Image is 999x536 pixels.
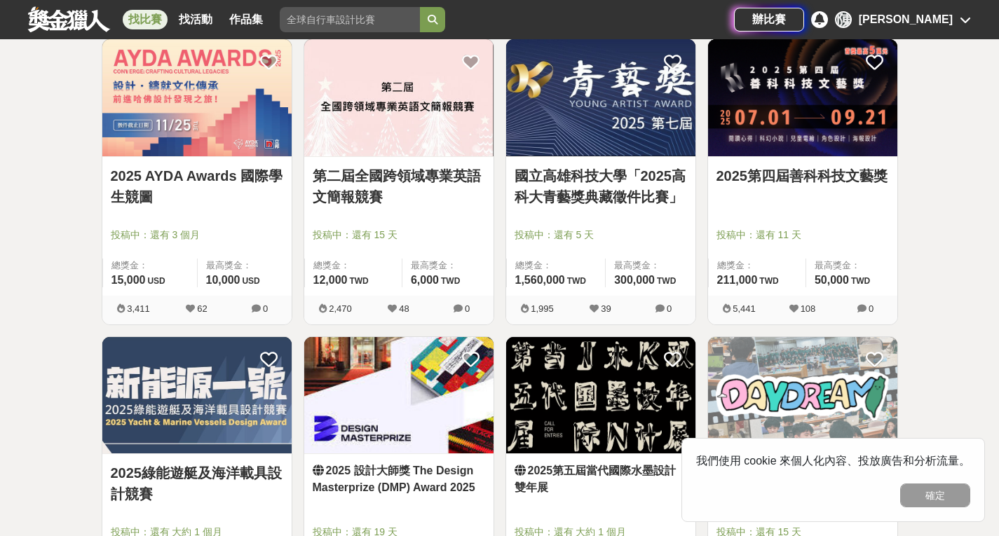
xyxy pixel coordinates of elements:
[304,39,494,157] a: Cover Image
[515,274,565,286] span: 1,560,000
[506,39,695,156] img: Cover Image
[696,455,970,467] span: 我們使用 cookie 來個人化內容、投放廣告和分析流量。
[411,274,439,286] span: 6,000
[667,303,672,314] span: 0
[102,337,292,454] img: Cover Image
[900,483,970,507] button: 確定
[111,274,146,286] span: 15,000
[717,259,797,273] span: 總獎金：
[313,462,485,496] a: 2025 設計大師獎 The Design Masterprize (DMP) Award 2025
[313,274,348,286] span: 12,000
[657,276,676,286] span: TWD
[329,303,352,314] span: 2,470
[759,276,778,286] span: TWD
[280,7,420,32] input: 全球自行車設計比賽
[515,462,687,496] a: 2025第五屆當代國際水墨設計雙年展
[304,337,494,455] a: Cover Image
[111,462,283,504] a: 2025綠能遊艇及海洋載具設計競賽
[815,259,889,273] span: 最高獎金：
[111,228,283,242] span: 投稿中：還有 3 個月
[399,303,409,314] span: 48
[304,39,494,156] img: Cover Image
[349,276,368,286] span: TWD
[531,303,554,314] span: 1,995
[304,337,494,454] img: Cover Image
[708,337,897,454] img: Cover Image
[708,39,897,157] a: Cover Image
[515,228,687,242] span: 投稿中：還有 5 天
[851,276,870,286] span: TWD
[102,337,292,455] a: Cover Image
[717,274,758,286] span: 211,000
[197,303,207,314] span: 62
[708,39,897,156] img: Cover Image
[313,165,485,207] a: 第二屆全國跨領域專業英語文簡報競賽
[801,303,816,314] span: 108
[111,165,283,207] a: 2025 AYDA Awards 國際學生競圖
[102,39,292,156] img: Cover Image
[515,165,687,207] a: 國立高雄科技大學「2025高科大青藝獎典藏徵件比賽」
[206,274,240,286] span: 10,000
[734,8,804,32] a: 辦比賽
[102,39,292,157] a: Cover Image
[506,337,695,454] img: Cover Image
[835,11,852,28] div: 陳
[123,10,168,29] a: 找比賽
[111,259,189,273] span: 總獎金：
[716,165,889,186] a: 2025第四屆善科科技文藝獎
[313,259,393,273] span: 總獎金：
[506,39,695,157] a: Cover Image
[733,303,756,314] span: 5,441
[815,274,849,286] span: 50,000
[708,337,897,455] a: Cover Image
[242,276,259,286] span: USD
[716,228,889,242] span: 投稿中：還有 11 天
[567,276,586,286] span: TWD
[263,303,268,314] span: 0
[869,303,874,314] span: 0
[313,228,485,242] span: 投稿中：還有 15 天
[506,337,695,455] a: Cover Image
[224,10,269,29] a: 作品集
[147,276,165,286] span: USD
[859,11,953,28] div: [PERSON_NAME]
[206,259,283,273] span: 最高獎金：
[441,276,460,286] span: TWD
[173,10,218,29] a: 找活動
[614,259,686,273] span: 最高獎金：
[465,303,470,314] span: 0
[515,259,597,273] span: 總獎金：
[411,259,485,273] span: 最高獎金：
[614,274,655,286] span: 300,000
[601,303,611,314] span: 39
[127,303,150,314] span: 3,411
